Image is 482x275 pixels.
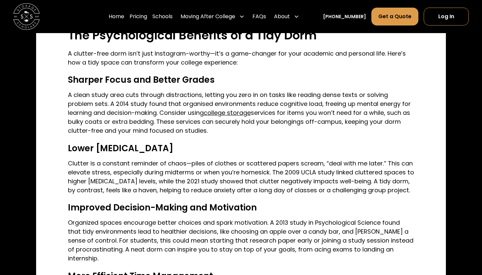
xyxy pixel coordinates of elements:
p: A clean study area cuts through distractions, letting you zero in on tasks like reading dense tex... [68,90,414,135]
p: A clutter-free dorm isn’t just Instagram-worthy—it’s a game-changer for your academic and persona... [68,49,414,67]
a: Get a Quote [371,8,418,25]
a: [PHONE_NUMBER] [323,13,366,20]
div: Moving After College [178,7,247,26]
strong: Lower [MEDICAL_DATA] [68,142,173,154]
a: Pricing [130,7,147,26]
a: Log In [424,8,469,25]
p: Clutter is a constant reminder of chaos—piles of clothes or scattered papers scream, “deal with m... [68,159,414,195]
strong: Sharper Focus and Better Grades [68,74,215,86]
div: Moving After College [181,13,235,21]
div: About [274,13,290,21]
a: FAQs [252,7,266,26]
div: About [271,7,302,26]
p: Organized spaces encourage better choices and spark motivation. A 2013 study in Psychological Sci... [68,218,414,263]
img: Storage Scholars main logo [13,3,40,30]
a: home [13,3,40,30]
a: college storage [204,109,251,117]
strong: The Psychological Benefits of a Tidy Dorm [68,27,317,44]
a: Home [109,7,124,26]
a: Schools [152,7,173,26]
strong: Improved Decision-Making and Motivation [68,202,257,213]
